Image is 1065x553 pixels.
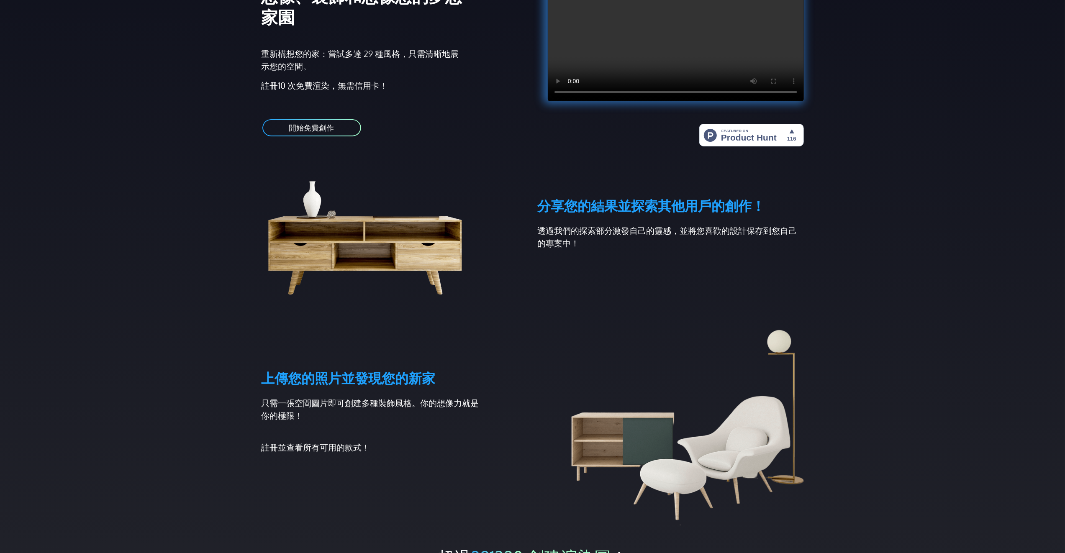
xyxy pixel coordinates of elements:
[538,224,804,249] p: 透過我們的探索部分激發自己的靈感，並將您喜歡的設計保存到您自己的專案中！
[262,330,482,387] h3: 上傳您的照片並發現您的新家
[262,118,362,137] a: 開始免費創作
[262,79,528,92] p: 註冊 ，無需信用卡！
[538,330,804,526] img: 帶櫃子的沙發
[262,47,461,72] p: 重新構想您的家：嘗試多達 29 種風格，只需清晰地展示您的空間。
[278,80,330,91] strong: 10 次免費渲染
[699,124,804,146] img: HomeStyler AI - 室內設計變得簡單：一鍵打造您的夢想家園 |產品搜尋
[262,157,482,300] img: 客廳櫃
[262,397,482,422] p: 只需一張空間圖片即可創建多種裝飾風格。你的想像力就是你的極限！
[262,441,482,453] p: 註冊並查看所有可用的款式！
[538,157,804,214] h3: 分享您的結果並探索其他用戶的創作！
